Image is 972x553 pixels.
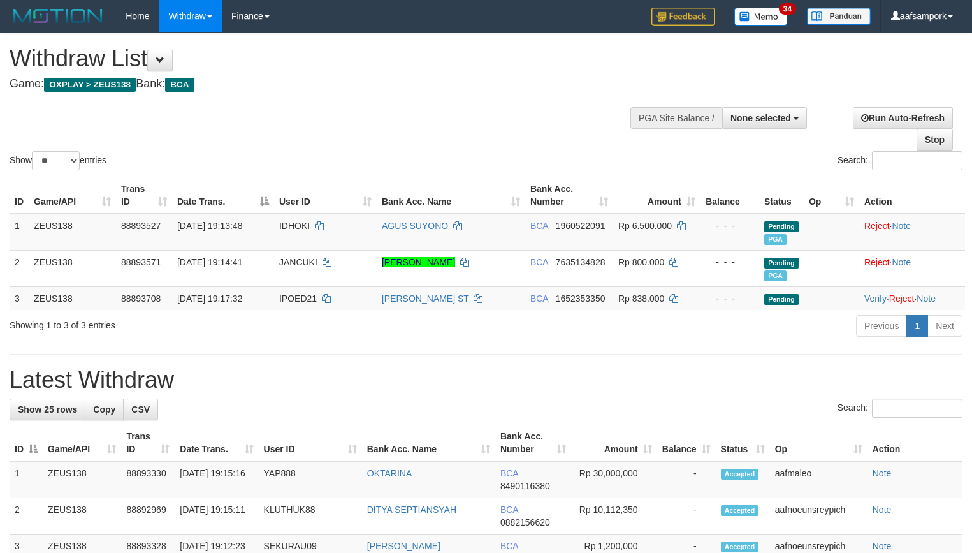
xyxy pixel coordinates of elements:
div: Showing 1 to 3 of 3 entries [10,314,395,332]
span: Pending [764,258,799,269]
a: Reject [864,257,890,267]
span: Copy 7635134828 to clipboard [556,257,606,267]
td: YAP888 [259,461,362,498]
a: Reject [889,293,915,304]
a: AGUS SUYONO [382,221,448,231]
th: Op: activate to sort column ascending [804,177,859,214]
th: Bank Acc. Number: activate to sort column ascending [495,425,571,461]
a: [PERSON_NAME] [367,541,440,551]
span: Copy 1652353350 to clipboard [556,293,606,304]
span: 88893571 [121,257,161,267]
td: · · [859,286,965,310]
input: Search: [872,399,962,418]
td: · [859,250,965,286]
span: Marked by aafnoeunsreypich [764,234,787,245]
td: ZEUS138 [29,250,116,286]
a: Note [873,541,892,551]
a: OKTARINA [367,468,412,478]
span: Rp 6.500.000 [618,221,672,231]
th: ID: activate to sort column descending [10,425,43,461]
span: None selected [730,113,791,123]
td: ZEUS138 [29,214,116,251]
th: ID [10,177,29,214]
td: ZEUS138 [43,498,121,535]
span: BCA [530,293,548,304]
th: Trans ID: activate to sort column ascending [116,177,172,214]
span: Accepted [721,469,759,480]
label: Search: [838,399,962,418]
th: Date Trans.: activate to sort column descending [172,177,274,214]
a: Next [927,315,962,337]
span: Pending [764,294,799,305]
span: BCA [165,78,194,92]
th: Amount: activate to sort column ascending [613,177,700,214]
img: panduan.png [807,8,871,25]
span: [DATE] 19:17:32 [177,293,242,304]
td: ZEUS138 [43,461,121,498]
input: Search: [872,151,962,170]
td: 3 [10,286,29,310]
th: Amount: activate to sort column ascending [571,425,656,461]
a: Run Auto-Refresh [853,107,953,129]
td: 88892969 [121,498,175,535]
td: KLUTHUK88 [259,498,362,535]
span: 88893527 [121,221,161,231]
a: Previous [856,315,907,337]
a: Note [873,505,892,515]
div: - - - [706,256,754,269]
th: Game/API: activate to sort column ascending [29,177,116,214]
a: Reject [864,221,890,231]
div: PGA Site Balance / [630,107,722,129]
a: [PERSON_NAME] ST [382,293,469,304]
h1: Withdraw List [10,46,635,71]
img: Button%20Memo.svg [734,8,788,26]
a: Note [873,468,892,478]
span: BCA [500,468,518,478]
td: - [657,498,716,535]
th: Action [867,425,962,461]
span: Rp 838.000 [618,293,664,304]
td: [DATE] 19:15:16 [175,461,258,498]
div: - - - [706,292,754,305]
span: Rp 800.000 [618,257,664,267]
div: - - - [706,219,754,232]
span: Copy [93,404,115,415]
td: 2 [10,250,29,286]
span: [DATE] 19:13:48 [177,221,242,231]
a: Verify [864,293,887,304]
a: 1 [906,315,928,337]
td: aafmaleo [770,461,867,498]
span: BCA [530,257,548,267]
a: Copy [85,399,124,420]
th: User ID: activate to sort column ascending [274,177,377,214]
span: Show 25 rows [18,404,77,415]
span: Marked by aafnoeunsreypich [764,270,787,281]
span: [DATE] 19:14:41 [177,257,242,267]
span: BCA [530,221,548,231]
a: Show 25 rows [10,399,85,420]
th: Balance: activate to sort column ascending [657,425,716,461]
th: Date Trans.: activate to sort column ascending [175,425,258,461]
span: Accepted [721,505,759,516]
td: 2 [10,498,43,535]
select: Showentries [32,151,80,170]
td: 1 [10,461,43,498]
button: None selected [722,107,807,129]
th: Action [859,177,965,214]
span: BCA [500,505,518,515]
a: DITYA SEPTIANSYAH [367,505,456,515]
span: Copy 8490116380 to clipboard [500,481,550,491]
a: Note [892,257,911,267]
td: Rp 30,000,000 [571,461,656,498]
th: Trans ID: activate to sort column ascending [121,425,175,461]
td: Rp 10,112,350 [571,498,656,535]
span: 34 [779,3,796,15]
th: User ID: activate to sort column ascending [259,425,362,461]
h4: Game: Bank: [10,78,635,91]
th: Game/API: activate to sort column ascending [43,425,121,461]
label: Show entries [10,151,106,170]
td: 1 [10,214,29,251]
label: Search: [838,151,962,170]
span: BCA [500,541,518,551]
a: Note [892,221,911,231]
